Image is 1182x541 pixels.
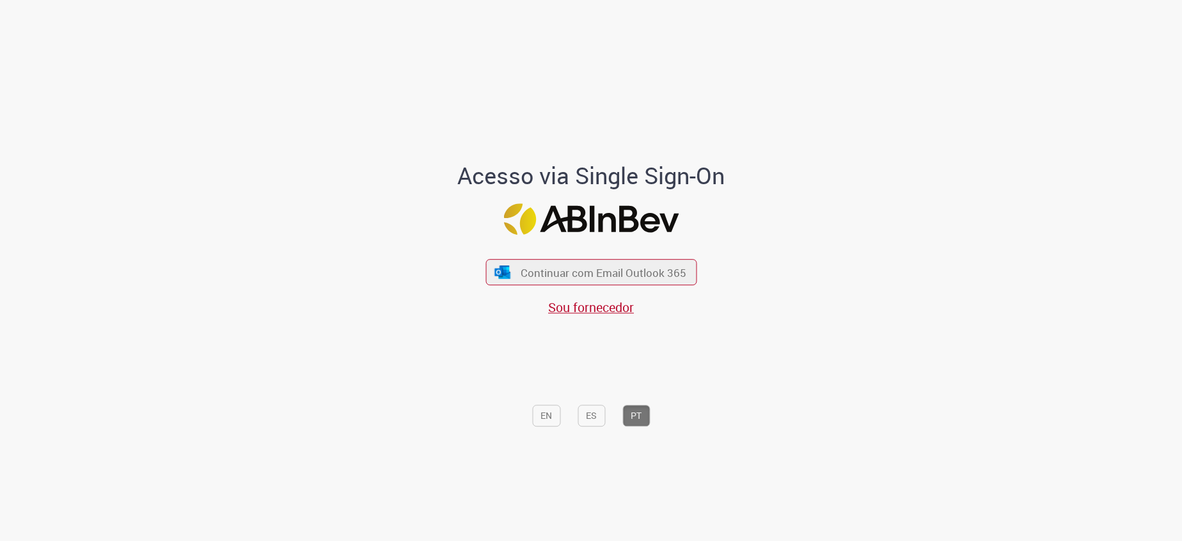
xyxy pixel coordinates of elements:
a: Sou fornecedor [548,299,634,316]
button: EN [532,405,560,427]
span: Continuar com Email Outlook 365 [521,265,686,279]
button: PT [622,405,650,427]
img: ícone Azure/Microsoft 360 [494,265,512,279]
button: ícone Azure/Microsoft 360 Continuar com Email Outlook 365 [485,259,697,285]
button: ES [578,405,605,427]
h1: Acesso via Single Sign-On [414,163,769,189]
img: Logo ABInBev [503,203,679,235]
